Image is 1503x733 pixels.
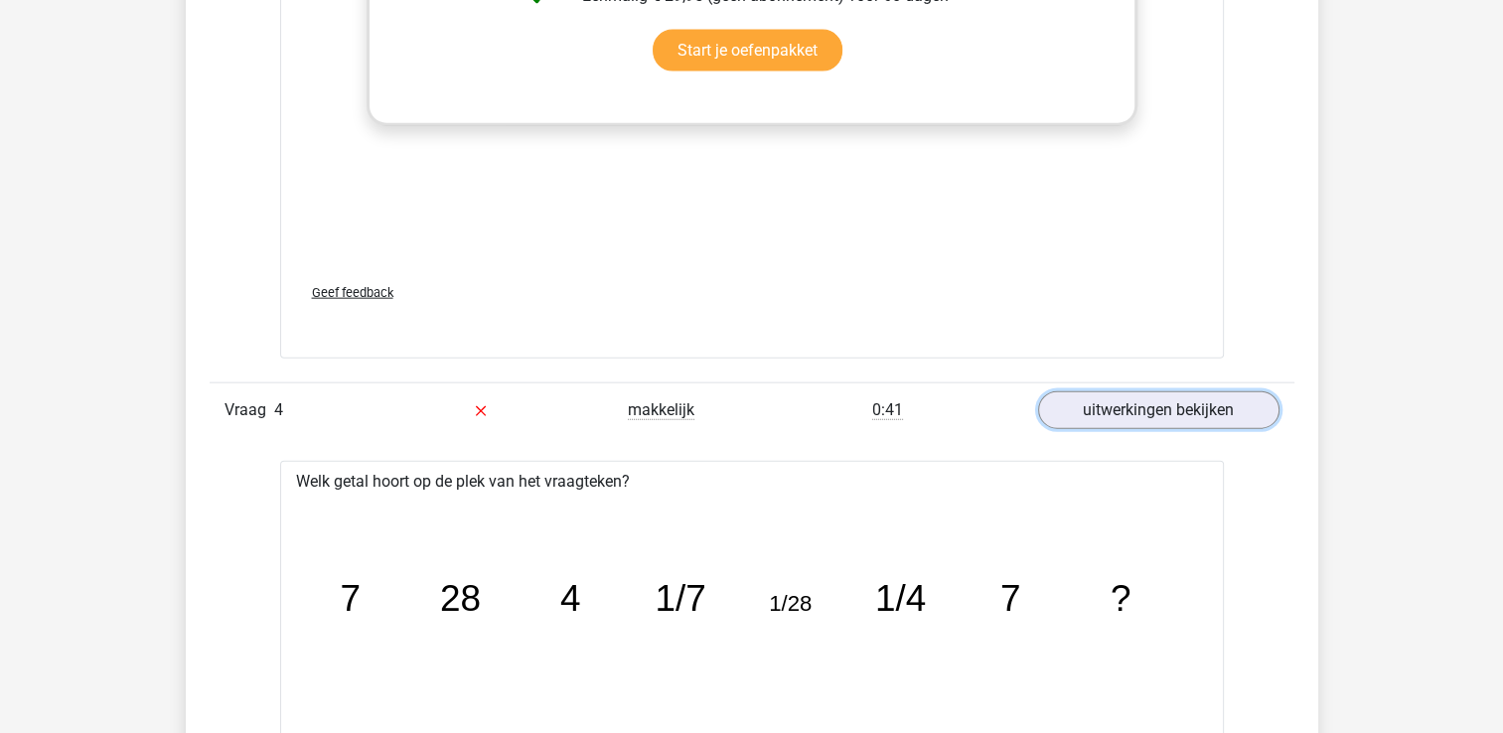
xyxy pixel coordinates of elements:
span: 4 [274,400,283,419]
a: Start je oefenpakket [653,30,842,72]
tspan: 1/28 [769,592,812,617]
tspan: 1/4 [874,579,925,620]
a: uitwerkingen bekijken [1038,391,1279,429]
tspan: 1/7 [655,579,705,620]
tspan: ? [1110,579,1130,620]
span: Geef feedback [312,285,393,300]
span: 0:41 [872,400,903,420]
tspan: 28 [439,579,480,620]
tspan: 7 [340,579,361,620]
tspan: 4 [559,579,580,620]
span: Vraag [225,398,274,422]
span: makkelijk [628,400,694,420]
tspan: 7 [999,579,1020,620]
